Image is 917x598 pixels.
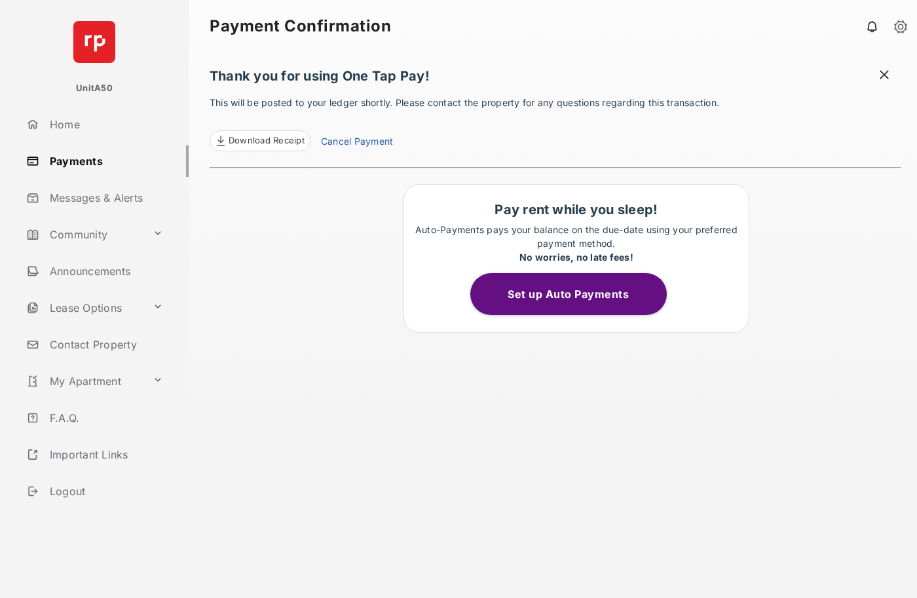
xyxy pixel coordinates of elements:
a: Lease Options [21,292,147,324]
p: This will be posted to your ledger shortly. Please contact the property for any questions regardi... [210,96,901,151]
a: Logout [21,476,189,507]
a: Contact Property [21,329,189,360]
a: Set up Auto Payments [470,288,683,301]
a: Home [21,109,189,140]
a: Announcements [21,255,189,287]
div: No worries, no late fees! [411,250,742,264]
p: UnitA50 [76,82,113,95]
a: Community [21,219,147,250]
h1: Pay rent while you sleep! [411,202,742,217]
img: svg+xml;base64,PHN2ZyB4bWxucz0iaHR0cDovL3d3dy53My5vcmcvMjAwMC9zdmciIHdpZHRoPSI2NCIgaGVpZ2h0PSI2NC... [73,21,115,63]
a: Cancel Payment [321,134,393,151]
a: F.A.Q. [21,402,189,434]
p: Auto-Payments pays your balance on the due-date using your preferred payment method. [411,223,742,264]
button: Set up Auto Payments [470,273,667,315]
a: Important Links [21,439,168,470]
strong: Payment Confirmation [210,18,391,34]
a: My Apartment [21,365,147,397]
a: Messages & Alerts [21,182,189,214]
span: Download Receipt [229,134,305,147]
a: Payments [21,145,189,177]
a: Download Receipt [210,130,310,151]
h1: Thank you for using One Tap Pay! [210,68,901,90]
